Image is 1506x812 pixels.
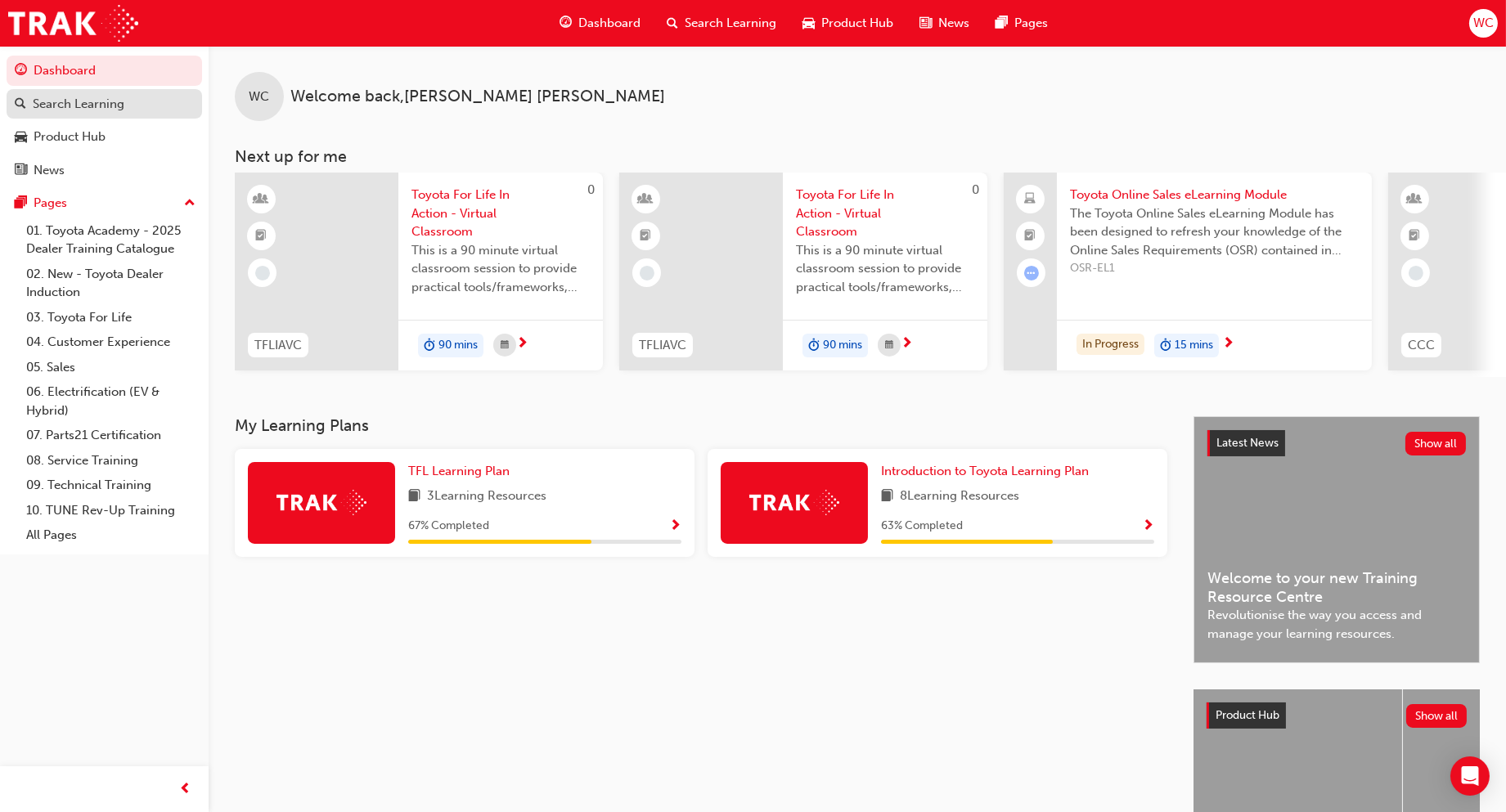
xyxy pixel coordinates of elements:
a: 0TFLIAVCToyota For Life In Action - Virtual ClassroomThis is a 90 minute virtual classroom sessio... [619,173,987,370]
span: News [938,14,969,33]
div: Pages [34,194,67,213]
span: Search Learning [685,14,776,33]
span: guage-icon [560,13,572,34]
span: booktick-icon [641,226,652,247]
span: news-icon [15,164,27,178]
a: 09. Technical Training [20,473,202,498]
span: Toyota Online Sales eLearning Module [1070,186,1359,204]
a: 04. Customer Experience [20,330,202,355]
a: Product HubShow all [1207,702,1467,729]
a: 05. Sales [20,355,202,380]
span: guage-icon [15,64,27,79]
span: 0 [587,182,595,197]
span: 63 % Completed [881,517,963,536]
span: The Toyota Online Sales eLearning Module has been designed to refresh your knowledge of the Onlin... [1070,204,1359,260]
button: Pages [7,188,202,218]
span: Product Hub [821,14,893,33]
span: laptop-icon [1025,189,1036,210]
span: This is a 90 minute virtual classroom session to provide practical tools/frameworks, behaviours a... [796,241,974,297]
button: Show all [1405,432,1467,455]
span: learningResourceType_INSTRUCTOR_LED-icon [1409,189,1421,210]
span: search-icon [15,97,26,112]
span: 67 % Completed [408,517,489,536]
a: car-iconProduct Hub [789,7,906,40]
span: Toyota For Life In Action - Virtual Classroom [411,186,590,241]
button: Show Progress [1142,516,1154,536]
span: 90 mins [823,336,862,355]
span: TFLIAVC [639,336,686,355]
span: book-icon [408,487,420,507]
span: pages-icon [15,196,27,211]
span: booktick-icon [1409,226,1421,247]
span: duration-icon [808,335,820,357]
button: WC [1469,9,1498,38]
span: This is a 90 minute virtual classroom session to provide practical tools/frameworks, behaviours a... [411,241,590,297]
span: learningRecordVerb_NONE-icon [255,266,270,280]
span: learningResourceType_INSTRUCTOR_LED-icon [641,189,652,210]
span: learningResourceType_INSTRUCTOR_LED-icon [256,189,267,210]
a: Latest NewsShow allWelcome to your new Training Resource CentreRevolutionise the way you access a... [1194,416,1480,663]
span: WC [250,87,270,106]
span: OSR-EL1 [1070,259,1359,278]
span: Toyota For Life In Action - Virtual Classroom [796,186,974,241]
span: learningRecordVerb_NONE-icon [1409,266,1423,280]
a: 01. Toyota Academy - 2025 Dealer Training Catalogue [20,218,202,262]
span: prev-icon [180,779,192,800]
span: Introduction to Toyota Learning Plan [881,464,1089,478]
div: Open Intercom Messenger [1450,756,1490,796]
a: 10. TUNE Rev-Up Training [20,498,202,523]
span: TFLIAVC [254,336,302,355]
span: next-icon [1222,337,1234,352]
a: 0TFLIAVCToyota For Life In Action - Virtual ClassroomThis is a 90 minute virtual classroom sessio... [235,173,603,370]
span: next-icon [516,337,528,352]
span: Pages [1014,14,1048,33]
span: up-icon [184,193,196,214]
span: Welcome to your new Training Resource Centre [1207,569,1466,606]
button: Show all [1406,704,1468,728]
span: Show Progress [669,519,681,534]
a: Dashboard [7,56,202,86]
img: Trak [749,490,839,515]
button: Show Progress [669,516,681,536]
div: In Progress [1077,334,1144,356]
a: Introduction to Toyota Learning Plan [881,462,1095,481]
a: TFL Learning Plan [408,462,516,481]
span: 0 [972,182,979,197]
span: pages-icon [996,13,1008,34]
a: 08. Service Training [20,448,202,473]
div: Product Hub [34,128,106,146]
a: guage-iconDashboard [546,7,654,40]
span: 15 mins [1175,336,1213,355]
span: search-icon [667,13,678,34]
span: next-icon [901,337,913,352]
h3: My Learning Plans [235,416,1167,435]
a: news-iconNews [906,7,982,40]
a: 03. Toyota For Life [20,305,202,330]
a: News [7,155,202,186]
a: 02. New - Toyota Dealer Induction [20,262,202,305]
a: Product Hub [7,122,202,152]
a: 06. Electrification (EV & Hybrid) [20,379,202,423]
a: pages-iconPages [982,7,1061,40]
a: Latest NewsShow all [1207,430,1466,456]
span: 3 Learning Resources [427,487,546,507]
a: 07. Parts21 Certification [20,423,202,448]
span: car-icon [15,130,27,145]
img: Trak [276,490,366,515]
span: booktick-icon [256,226,267,247]
span: learningRecordVerb_NONE-icon [640,266,654,280]
span: car-icon [802,13,815,34]
span: CCC [1408,336,1435,355]
span: duration-icon [1160,335,1171,357]
a: Search Learning [7,89,202,119]
span: 90 mins [438,336,478,355]
a: All Pages [20,523,202,548]
a: Toyota Online Sales eLearning ModuleThe Toyota Online Sales eLearning Module has been designed to... [1004,173,1372,370]
span: Revolutionise the way you access and manage your learning resources. [1207,606,1466,643]
h3: Next up for me [209,147,1506,166]
img: Trak [8,5,138,42]
span: Welcome back , [PERSON_NAME] [PERSON_NAME] [290,87,665,106]
div: Search Learning [33,95,124,114]
span: calendar-icon [501,335,509,356]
